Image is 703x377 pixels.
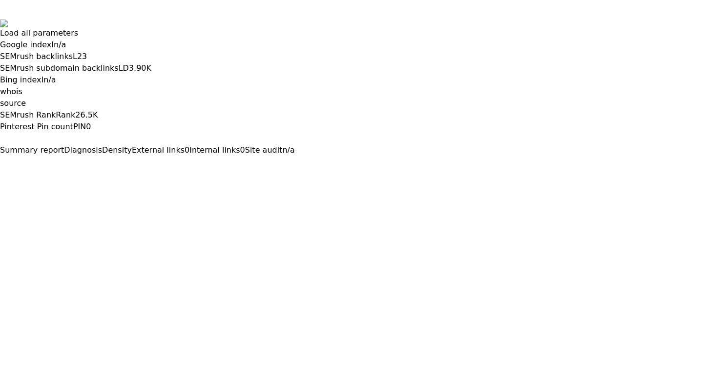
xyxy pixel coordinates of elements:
[245,145,283,155] span: Site audit
[132,145,185,155] span: External links
[77,52,87,61] a: 23
[86,122,91,131] a: 0
[51,40,54,49] span: I
[64,145,102,155] span: Diagnosis
[102,145,132,155] span: Density
[282,145,294,155] span: n/a
[73,52,77,61] span: L
[75,110,98,119] a: 26.5K
[119,63,129,73] span: LD
[189,145,240,155] span: Internal links
[43,75,56,84] a: n/a
[54,40,66,49] a: n/a
[245,145,295,155] a: Site auditn/a
[73,122,86,131] span: PIN
[185,145,189,155] span: 0
[56,110,75,119] span: Rank
[240,145,245,155] span: 0
[41,75,44,84] span: I
[129,63,151,73] a: 3.90K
